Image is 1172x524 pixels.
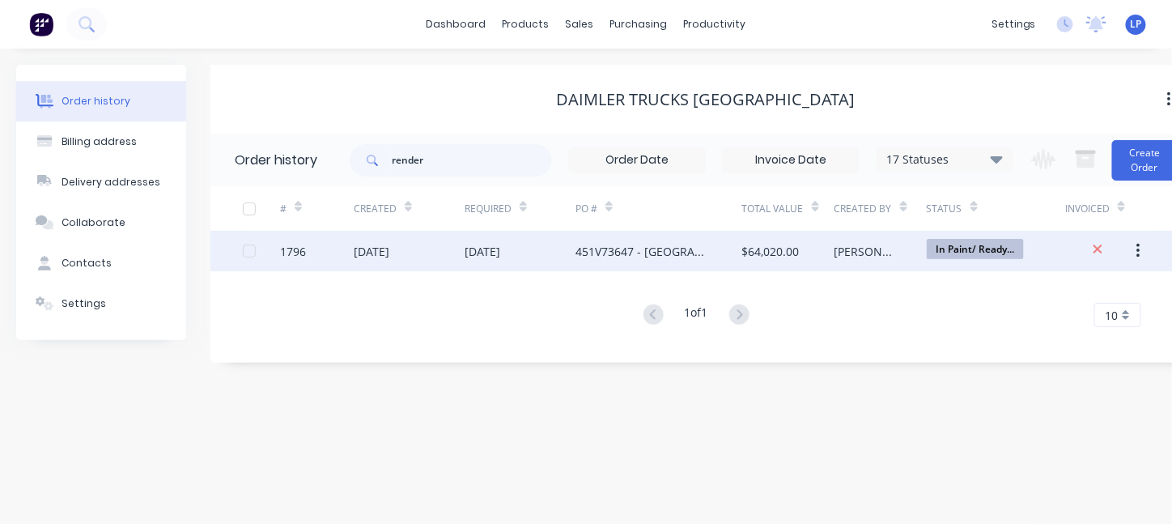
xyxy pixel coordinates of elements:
input: Search... [392,144,552,177]
span: In Paint/ Ready... [927,239,1024,259]
span: LP [1131,17,1142,32]
div: # [280,202,287,216]
button: Delivery addresses [16,162,186,202]
div: purchasing [602,12,676,36]
div: Total Value [742,202,804,216]
div: PO # [575,186,742,231]
div: [DATE] [354,243,389,260]
span: 10 [1105,307,1118,324]
div: 451V73647 - [GEOGRAPHIC_DATA] [575,243,710,260]
div: Delivery addresses [62,175,160,190]
div: Created [354,186,465,231]
div: Contacts [62,256,112,271]
div: Created By [834,186,927,231]
div: Created By [834,202,892,216]
div: Daimler Trucks [GEOGRAPHIC_DATA] [557,90,856,109]
input: Order Date [569,148,705,173]
div: sales [558,12,602,36]
div: PO # [575,202,597,216]
div: # [280,186,354,231]
input: Invoice Date [723,148,859,173]
div: Required [465,186,575,231]
div: products [495,12,558,36]
div: 1 of 1 [685,304,708,327]
div: Total Value [742,186,834,231]
img: Factory [29,12,53,36]
div: [DATE] [465,243,500,260]
div: 17 Statuses [877,151,1013,168]
div: Order history [235,151,317,170]
div: $64,020.00 [742,243,800,260]
a: dashboard [418,12,495,36]
div: Invoiced [1065,202,1110,216]
button: Billing address [16,121,186,162]
div: Created [354,202,397,216]
div: Settings [62,296,106,311]
div: productivity [676,12,754,36]
button: Contacts [16,243,186,283]
div: Required [465,202,512,216]
button: Collaborate [16,202,186,243]
button: Settings [16,283,186,324]
button: Order history [16,81,186,121]
div: Invoiced [1065,186,1139,231]
div: Collaborate [62,215,125,230]
div: Status [927,202,962,216]
div: settings [983,12,1044,36]
div: [PERSON_NAME] [834,243,894,260]
div: Order history [62,94,130,109]
div: 1796 [280,243,306,260]
div: Status [927,186,1065,231]
div: Billing address [62,134,137,149]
